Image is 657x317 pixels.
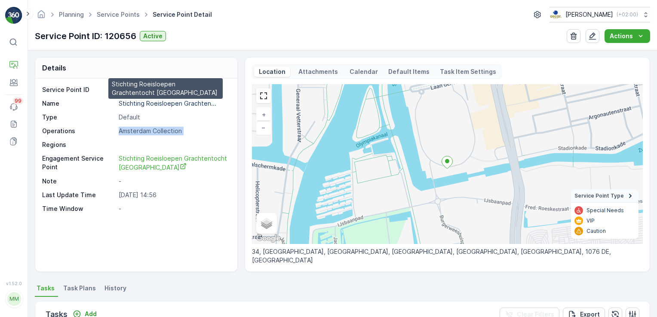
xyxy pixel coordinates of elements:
p: Regions [42,140,115,149]
p: Attachments [297,67,339,76]
a: 99 [5,98,22,116]
p: [DATE] 14:56 [119,191,228,199]
div: MM [7,292,21,306]
p: Service Point ID: 120656 [35,30,136,43]
a: Open this area in Google Maps (opens a new window) [254,233,282,244]
p: Engagement Service Point [42,154,115,172]
a: Service Points [97,11,140,18]
span: Service Point Detail [151,10,214,19]
p: 99 [15,98,21,104]
span: Tasks [37,284,55,293]
p: Name [42,99,115,108]
a: View Fullscreen [257,89,270,102]
span: Task Plans [63,284,96,293]
p: Time Window [42,204,115,213]
p: Default [119,113,228,122]
span: + [262,111,266,118]
p: Calendar [350,67,378,76]
img: Google [254,233,282,244]
p: Caution [586,228,606,235]
p: Special Needs [586,207,624,214]
p: Stichting Roeisloepen Grachtentocht [GEOGRAPHIC_DATA] [112,80,219,97]
p: Task Item Settings [440,67,496,76]
p: Actions [610,32,633,40]
span: v 1.52.0 [5,281,22,286]
p: Active [143,32,163,40]
p: Default Items [388,67,430,76]
p: ( +02:00 ) [617,11,638,18]
p: [PERSON_NAME] [565,10,613,19]
p: 34, [GEOGRAPHIC_DATA], [GEOGRAPHIC_DATA], [GEOGRAPHIC_DATA], [GEOGRAPHIC_DATA], [GEOGRAPHIC_DATA]... [252,247,643,265]
p: Stichting Roeisloepen Grachten... [119,100,216,107]
a: Layers [257,214,276,233]
button: Actions [605,29,650,43]
p: Operations [42,127,115,135]
p: VIP [586,217,595,224]
button: Active [140,31,166,41]
img: logo [5,7,22,24]
p: Location [258,67,287,76]
a: Zoom Out [257,121,270,134]
span: Service Point Type [574,192,624,199]
button: MM [5,288,22,310]
p: Note [42,177,115,186]
a: Zoom In [257,108,270,121]
p: Type [42,113,115,122]
p: Details [42,63,66,73]
p: - [119,204,228,213]
img: basis-logo_rgb2x.png [550,10,562,19]
p: Amsterdam Collection [119,127,228,135]
p: - [119,177,228,186]
a: Homepage [37,13,46,20]
p: Service Point ID [42,85,115,94]
span: − [261,124,266,131]
a: Planning [59,11,84,18]
span: History [104,284,126,293]
span: Stichting Roeisloepen Grachtentocht [GEOGRAPHIC_DATA] [119,155,229,171]
a: Stichting Roeisloepen Grachtentocht Amsterdam [119,154,228,172]
p: Last Update Time [42,191,115,199]
button: [PERSON_NAME](+02:00) [550,7,650,22]
summary: Service Point Type [571,189,639,203]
